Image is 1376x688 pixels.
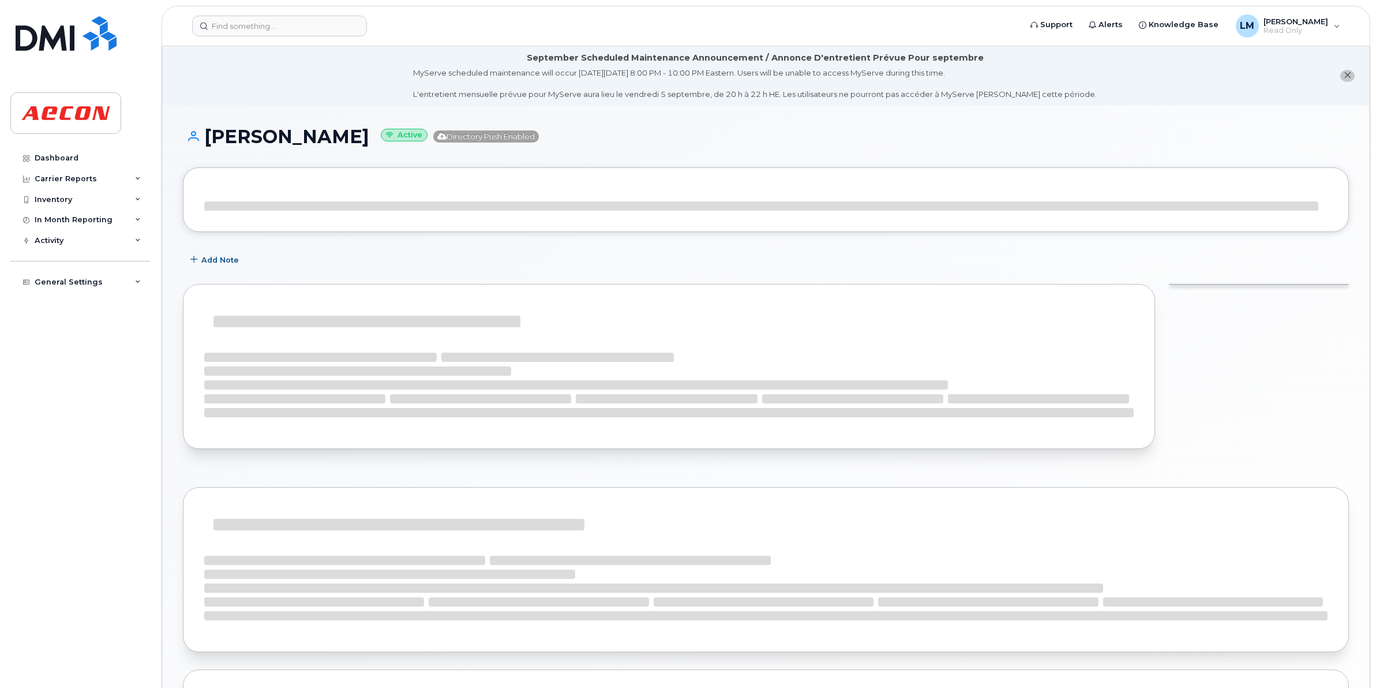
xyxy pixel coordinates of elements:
[183,249,249,270] button: Add Note
[527,52,984,64] div: September Scheduled Maintenance Announcement / Annonce D'entretient Prévue Pour septembre
[183,126,1349,147] h1: [PERSON_NAME]
[381,129,428,142] small: Active
[1340,70,1355,82] button: close notification
[201,255,239,266] span: Add Note
[433,130,539,143] span: Directory Push Enabled
[413,68,1097,100] div: MyServe scheduled maintenance will occur [DATE][DATE] 8:00 PM - 10:00 PM Eastern. Users will be u...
